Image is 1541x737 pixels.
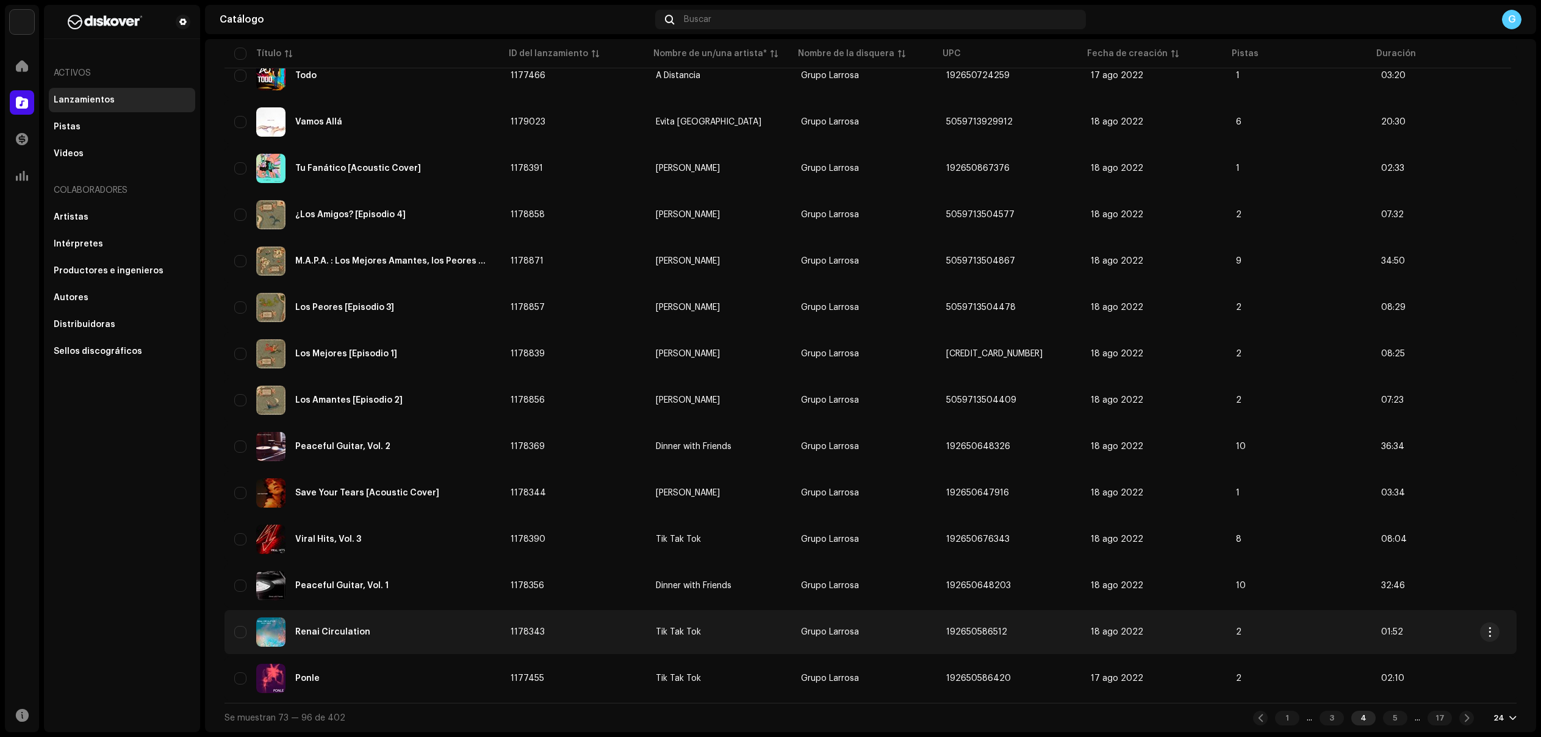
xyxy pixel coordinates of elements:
span: Grupo Larrosa [801,442,859,451]
span: Cristian Larrosa [656,210,781,219]
div: Ponle [295,674,320,683]
span: Dinner with Friends [656,442,781,451]
span: 34:50 [1381,257,1405,265]
span: 8 [1236,535,1241,544]
img: 54936eb9-5187-4db0-b1f2-5529e4f563d1 [256,478,286,508]
img: fd0e51b3-a6cc-4a69-974e-c1cc4f956202 [256,571,286,600]
div: 17 [1428,711,1452,725]
span: 07:23 [1381,396,1404,404]
span: Dinner with Friends [656,581,781,590]
div: Los Amantes [Episodio 2] [295,396,403,404]
img: 4d8207e2-d8ae-454a-8fba-2b1f2259024f [256,200,286,229]
span: 17 ago 2022 [1091,674,1143,683]
img: d1bd6083-7bc1-43e7-afd3-49815d9d5772 [256,339,286,368]
div: 24 [1493,713,1504,723]
span: 1178857 [511,303,545,312]
img: b627a117-4a24-417a-95e9-2d0c90689367 [54,15,156,29]
span: Buscar [684,15,711,24]
span: 18 ago 2022 [1091,581,1143,590]
div: [PERSON_NAME] [656,489,720,497]
div: Vamos Allá [295,118,342,126]
div: Peaceful Guitar, Vol. 1 [295,581,389,590]
span: 1178856 [511,396,545,404]
span: 2 [1236,628,1241,636]
span: 18 ago 2022 [1091,442,1143,451]
div: M.A.P.A. : Los Mejores Amantes, los Peores Amigos [295,257,491,265]
div: 5 [1383,711,1407,725]
div: A Distancia [656,71,700,80]
img: 9243ca2d-1e3c-4e0b-90c0-9a309d3faf67 [256,664,286,693]
span: 03:20 [1381,71,1406,80]
re-m-nav-item: Autores [49,286,195,310]
span: 2 [1236,303,1241,312]
span: 1178369 [511,442,545,451]
div: Autores [54,293,88,303]
div: Tik Tak Tok [656,535,701,544]
div: Tik Tak Tok [656,674,701,683]
re-a-nav-header: Activos [49,59,195,88]
span: A Distancia [656,71,781,80]
span: 192650648326 [946,442,1010,451]
span: 1 [1236,164,1240,173]
span: Cristian Larrosa [656,396,781,404]
span: 02:33 [1381,164,1404,173]
span: 192650586512 [946,628,1007,636]
div: Fecha de creación [1087,48,1168,60]
img: c682b68a-4c09-4ed9-9695-3a892cd79a33 [256,293,286,322]
span: 08:04 [1381,535,1407,544]
div: Artistas [54,212,88,222]
div: Lanzamientos [54,95,115,105]
re-m-nav-item: Lanzamientos [49,88,195,112]
span: 17 ago 2022 [1091,71,1143,80]
img: fa90ecbf-2e11-4a23-98c4-7a082f071450 [256,432,286,461]
span: 192650648203 [946,581,1011,590]
span: Grupo Larrosa [801,535,859,544]
span: 5059713504867 [946,257,1015,265]
span: 192650867376 [946,164,1010,173]
img: 297a105e-aa6c-4183-9ff4-27133c00f2e2 [10,10,34,34]
span: 1178343 [511,628,545,636]
span: Grupo Larrosa [801,210,859,219]
re-m-nav-item: Productores e ingenieros [49,259,195,283]
span: Cristian Larrosa [656,303,781,312]
img: 5f3a6c4e-45e8-4988-b1fa-e51958545a42 [256,246,286,276]
div: Evita [GEOGRAPHIC_DATA] [656,118,761,126]
img: 5ec83b5d-a376-425e-a79f-ad6a6fa5e526 [256,154,286,183]
span: 01:52 [1381,628,1403,636]
span: 1 [1236,71,1240,80]
div: Tik Tak Tok [656,628,701,636]
div: G [1502,10,1521,29]
span: 18 ago 2022 [1091,303,1143,312]
span: 1178356 [511,581,544,590]
span: Se muestran 73 — 96 de 402 [225,714,345,722]
span: 1178839 [511,350,545,358]
div: ¿Los Amigos? [Episodio 4] [295,210,406,219]
span: 1178390 [511,535,545,544]
div: Videos [54,149,84,159]
re-m-nav-item: Artistas [49,205,195,229]
span: Tik Tak Tok [656,628,781,636]
span: 1178391 [511,164,543,173]
span: 1177455 [511,674,544,683]
span: 2 [1236,674,1241,683]
div: [PERSON_NAME] [656,303,720,312]
div: Viral Hits, Vol. 3 [295,535,361,544]
span: Cristian Larrosa [656,350,781,358]
span: 18 ago 2022 [1091,350,1143,358]
span: Grupo Larrosa [801,71,859,80]
span: 18 ago 2022 [1091,257,1143,265]
div: Productores e ingenieros [54,266,163,276]
span: Grupo Larrosa [801,303,859,312]
span: 192650724259 [946,71,1010,80]
span: Rebeca Luna [656,489,781,497]
div: ... [1307,713,1312,723]
img: 6dbf8bcf-dc41-4cef-ba02-68fa21840dec [256,386,286,415]
div: Nombre de un/una artista* [653,48,767,60]
span: 1179023 [511,118,545,126]
div: [PERSON_NAME] [656,164,720,173]
span: 6 [1236,118,1241,126]
span: 192650647916 [946,489,1009,497]
img: d605a0d4-193f-4165-9de6-226fafc7d856 [256,107,286,137]
div: Save Your Tears [Acoustic Cover] [295,489,439,497]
